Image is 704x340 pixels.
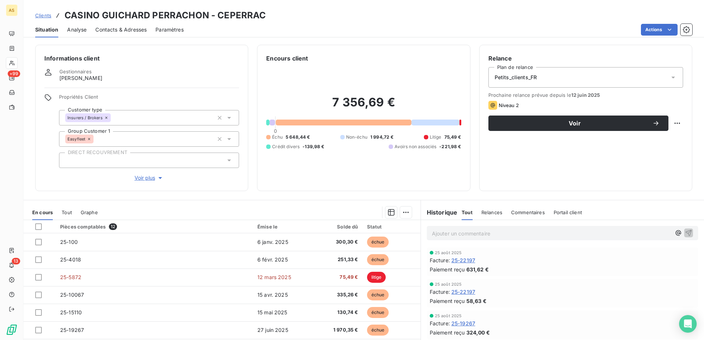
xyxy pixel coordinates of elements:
span: 25-100 [60,239,78,245]
span: 1 970,35 € [318,326,358,334]
span: Crédit divers [272,143,300,150]
span: Facture : [430,256,450,264]
span: 15 mai 2025 [257,309,287,315]
input: Ajouter une valeur [65,157,71,164]
h6: Relance [488,54,683,63]
span: 251,33 € [318,256,358,263]
div: AS [6,4,18,16]
span: Avoirs non associés [395,143,436,150]
span: 6 févr. 2025 [257,256,288,263]
span: Propriétés Client [59,94,239,104]
span: Facture : [430,319,450,327]
span: 1 994,72 € [370,134,394,140]
span: -139,98 € [302,143,324,150]
span: 13 [12,258,20,264]
span: 25 août 2025 [435,251,462,255]
h3: CASINO GUICHARD PERRACHON - CEPERRAC [65,9,266,22]
span: Échu [272,134,283,140]
span: 25 août 2025 [435,314,462,318]
span: échue [367,289,389,300]
span: Tout [62,209,72,215]
button: Voir [488,116,668,131]
h6: Historique [421,208,458,217]
span: +99 [8,70,20,77]
span: Niveau 2 [499,102,519,108]
span: Gestionnaires [59,69,92,74]
span: Paiement reçu [430,266,465,273]
span: Portail client [554,209,582,215]
h6: Informations client [44,54,239,63]
input: Ajouter une valeur [111,114,117,121]
span: échue [367,254,389,265]
span: 75,49 € [444,134,461,140]
span: Non-échu [346,134,367,140]
h6: Encours client [266,54,308,63]
span: 6 janv. 2025 [257,239,288,245]
div: Solde dû [318,224,358,230]
button: Voir plus [59,174,239,182]
span: Easyfleet [67,137,85,141]
span: 25-15110 [60,309,82,315]
span: Facture : [430,288,450,296]
span: 25-5872 [60,274,81,280]
span: Clients [35,12,51,18]
div: Statut [367,224,416,230]
span: -221,98 € [439,143,461,150]
span: Analyse [67,26,87,33]
span: 12 juin 2025 [571,92,600,98]
span: [PERSON_NAME] [59,74,102,82]
span: Litige [430,134,441,140]
span: Petits_clients_FR [495,74,537,81]
span: 5 648,44 € [286,134,310,140]
span: Insurers / Brokers [67,116,103,120]
span: Voir plus [135,174,164,182]
span: 15 avr. 2025 [257,292,288,298]
span: 12 mars 2025 [257,274,291,280]
div: Émise le [257,224,309,230]
span: 0 [274,128,277,134]
span: Paiement reçu [430,297,465,305]
span: Contacts & Adresses [95,26,147,33]
span: 335,26 € [318,291,358,299]
span: En cours [32,209,53,215]
span: Prochaine relance prévue depuis le [488,92,683,98]
span: 27 juin 2025 [257,327,288,333]
span: 324,00 € [466,329,490,336]
span: litige [367,272,386,283]
span: Graphe [81,209,98,215]
span: 300,30 € [318,238,358,246]
span: 25-10067 [60,292,84,298]
span: 25-4018 [60,256,81,263]
span: Paiement reçu [430,329,465,336]
span: échue [367,325,389,336]
span: échue [367,307,389,318]
span: échue [367,237,389,248]
span: 25-19267 [451,319,475,327]
a: Clients [35,12,51,19]
span: Voir [497,120,652,126]
img: Logo LeanPay [6,324,18,336]
span: Commentaires [511,209,545,215]
span: 631,62 € [466,266,489,273]
span: 75,49 € [318,274,358,281]
div: Open Intercom Messenger [679,315,697,333]
button: Actions [641,24,678,36]
span: Paramètres [155,26,184,33]
span: 25 août 2025 [435,282,462,286]
span: 25-22197 [451,256,475,264]
span: 25-19267 [60,327,84,333]
span: 25-22197 [451,288,475,296]
input: Ajouter une valeur [93,136,99,142]
span: 12 [109,223,117,230]
span: Situation [35,26,58,33]
span: 130,74 € [318,309,358,316]
span: Tout [462,209,473,215]
span: Relances [481,209,502,215]
span: 58,63 € [466,297,487,305]
h2: 7 356,69 € [266,95,461,117]
div: Pièces comptables [60,223,249,230]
